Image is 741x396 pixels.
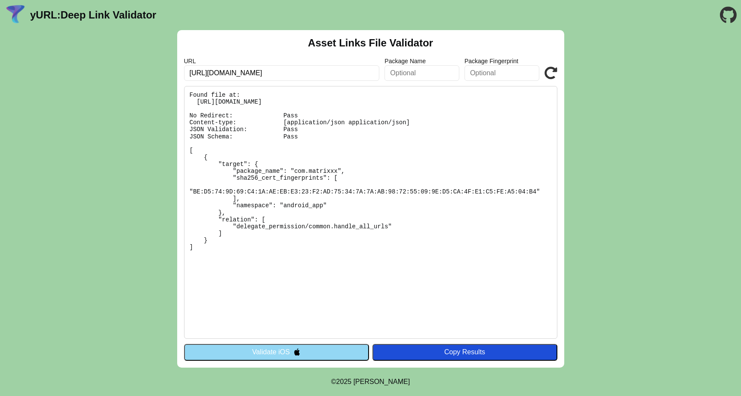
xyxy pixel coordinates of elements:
[184,58,380,64] label: URL
[377,348,553,356] div: Copy Results
[384,65,459,81] input: Optional
[4,4,27,26] img: yURL Logo
[30,9,156,21] a: yURL:Deep Link Validator
[331,368,410,396] footer: ©
[184,65,380,81] input: Required
[464,58,539,64] label: Package Fingerprint
[464,65,539,81] input: Optional
[184,344,369,360] button: Validate iOS
[384,58,459,64] label: Package Name
[308,37,433,49] h2: Asset Links File Validator
[293,348,301,356] img: appleIcon.svg
[184,86,557,339] pre: Found file at: [URL][DOMAIN_NAME] No Redirect: Pass Content-type: [application/json application/j...
[336,378,352,385] span: 2025
[372,344,557,360] button: Copy Results
[354,378,410,385] a: Michael Ibragimchayev's Personal Site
